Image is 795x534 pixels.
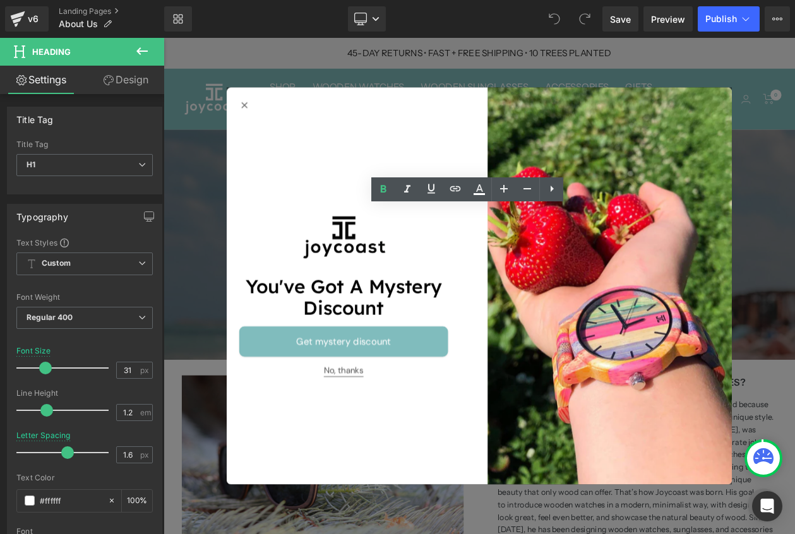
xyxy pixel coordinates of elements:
[643,6,693,32] a: Preview
[16,237,153,247] div: Text Styles
[92,288,344,338] p: You've Got A Mystery Discount
[42,258,71,269] b: Custom
[92,349,344,386] button: Get mystery discount
[610,13,631,26] span: Save
[92,75,104,88] div: Close popup
[16,107,54,125] div: Title Tag
[16,205,68,222] div: Typography
[59,19,98,29] span: About Us
[27,160,35,169] b: H1
[27,312,73,322] b: Regular 400
[16,431,71,440] div: Letter Spacing
[765,6,790,32] button: More
[40,494,102,507] input: Color
[194,396,242,410] button: No, thanks
[16,389,153,398] div: Line Height
[6,4,44,42] button: Gorgias live chat
[752,491,782,521] div: Open Intercom Messenger
[104,213,332,273] img: Company logo
[122,490,152,512] div: %
[16,347,51,355] div: Font Size
[16,140,153,149] div: Title Tag
[85,66,167,94] a: Design
[59,6,164,16] a: Landing Pages
[16,473,153,482] div: Text Color
[542,6,567,32] button: Undo
[705,14,737,24] span: Publish
[572,6,597,32] button: Redo
[140,366,151,374] span: px
[5,6,49,32] a: v6
[16,293,153,302] div: Font Weight
[140,451,151,459] span: px
[140,408,151,417] span: em
[651,13,685,26] span: Preview
[25,11,41,27] div: v6
[698,6,760,32] button: Publish
[32,47,71,57] span: Heading
[164,6,192,32] a: New Library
